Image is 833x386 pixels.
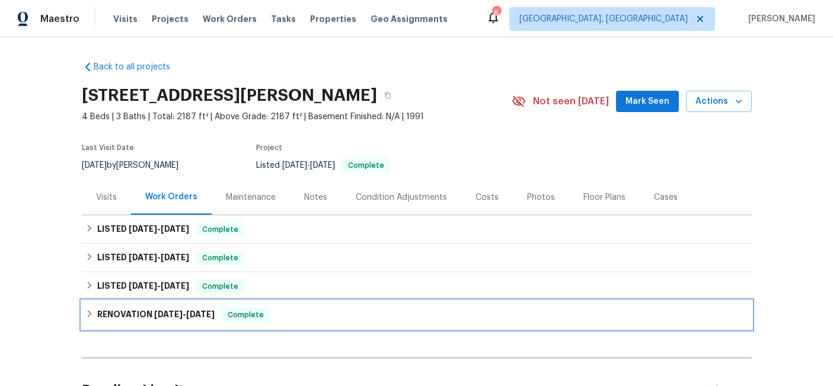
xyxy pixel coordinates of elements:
span: Projects [152,13,189,25]
div: Costs [475,192,499,203]
span: 4 Beds | 3 Baths | Total: 2187 ft² | Above Grade: 2187 ft² | Basement Finished: N/A | 1991 [82,111,512,123]
div: Work Orders [145,191,197,203]
span: [DATE] [282,161,307,170]
div: 6 [492,7,500,19]
span: [DATE] [310,161,335,170]
span: [DATE] [161,225,189,233]
span: [GEOGRAPHIC_DATA], [GEOGRAPHIC_DATA] [519,13,688,25]
span: - [129,225,189,233]
button: Mark Seen [616,91,679,113]
span: [DATE] [154,310,183,318]
span: Properties [310,13,356,25]
span: Tasks [271,15,296,23]
div: Floor Plans [583,192,625,203]
span: Geo Assignments [371,13,448,25]
div: LISTED [DATE]-[DATE]Complete [82,272,752,301]
span: [DATE] [161,253,189,261]
span: Actions [695,94,742,109]
span: Work Orders [203,13,257,25]
span: Complete [197,224,243,235]
a: Back to all projects [82,61,196,73]
span: - [154,310,215,318]
span: [DATE] [129,253,157,261]
span: Maestro [40,13,79,25]
span: Not seen [DATE] [533,95,609,107]
span: Listed [256,161,390,170]
div: Notes [304,192,327,203]
span: [DATE] [186,310,215,318]
span: Complete [343,162,389,169]
div: Condition Adjustments [356,192,447,203]
h2: [STREET_ADDRESS][PERSON_NAME] [82,90,377,101]
span: Complete [197,252,243,264]
h6: LISTED [97,251,189,265]
button: Actions [686,91,752,113]
span: [DATE] [129,282,157,290]
button: Copy Address [377,85,398,106]
span: [DATE] [161,282,189,290]
div: Maintenance [226,192,276,203]
span: - [282,161,335,170]
div: RENOVATION [DATE]-[DATE]Complete [82,301,752,329]
span: Mark Seen [625,94,669,109]
span: [DATE] [129,225,157,233]
span: Last Visit Date [82,144,134,151]
span: Project [256,144,282,151]
div: Photos [527,192,555,203]
span: - [129,282,189,290]
span: [PERSON_NAME] [743,13,815,25]
div: LISTED [DATE]-[DATE]Complete [82,244,752,272]
div: LISTED [DATE]-[DATE]Complete [82,215,752,244]
h6: LISTED [97,279,189,294]
span: Visits [113,13,138,25]
div: Visits [96,192,117,203]
span: Complete [223,309,269,321]
h6: LISTED [97,222,189,237]
div: by [PERSON_NAME] [82,158,193,173]
div: Cases [654,192,678,203]
span: - [129,253,189,261]
span: [DATE] [82,161,107,170]
h6: RENOVATION [97,308,215,322]
span: Complete [197,280,243,292]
